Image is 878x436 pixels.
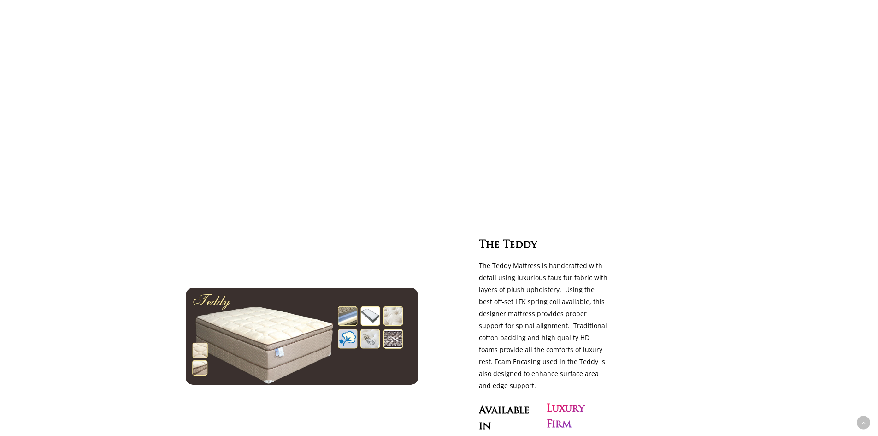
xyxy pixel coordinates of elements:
p: The Teddy Mattress is handcrafted with detail using luxurious faux fur fabric with layers of plus... [479,260,609,392]
span: in [479,421,491,433]
h3: The Teddy [479,236,624,251]
a: Back to top [857,416,870,430]
span: Available [479,405,530,417]
span: Teddy [503,239,537,251]
h3: Luxury Firm [546,401,610,433]
span: The [479,239,500,251]
h3: Available in [479,401,543,433]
